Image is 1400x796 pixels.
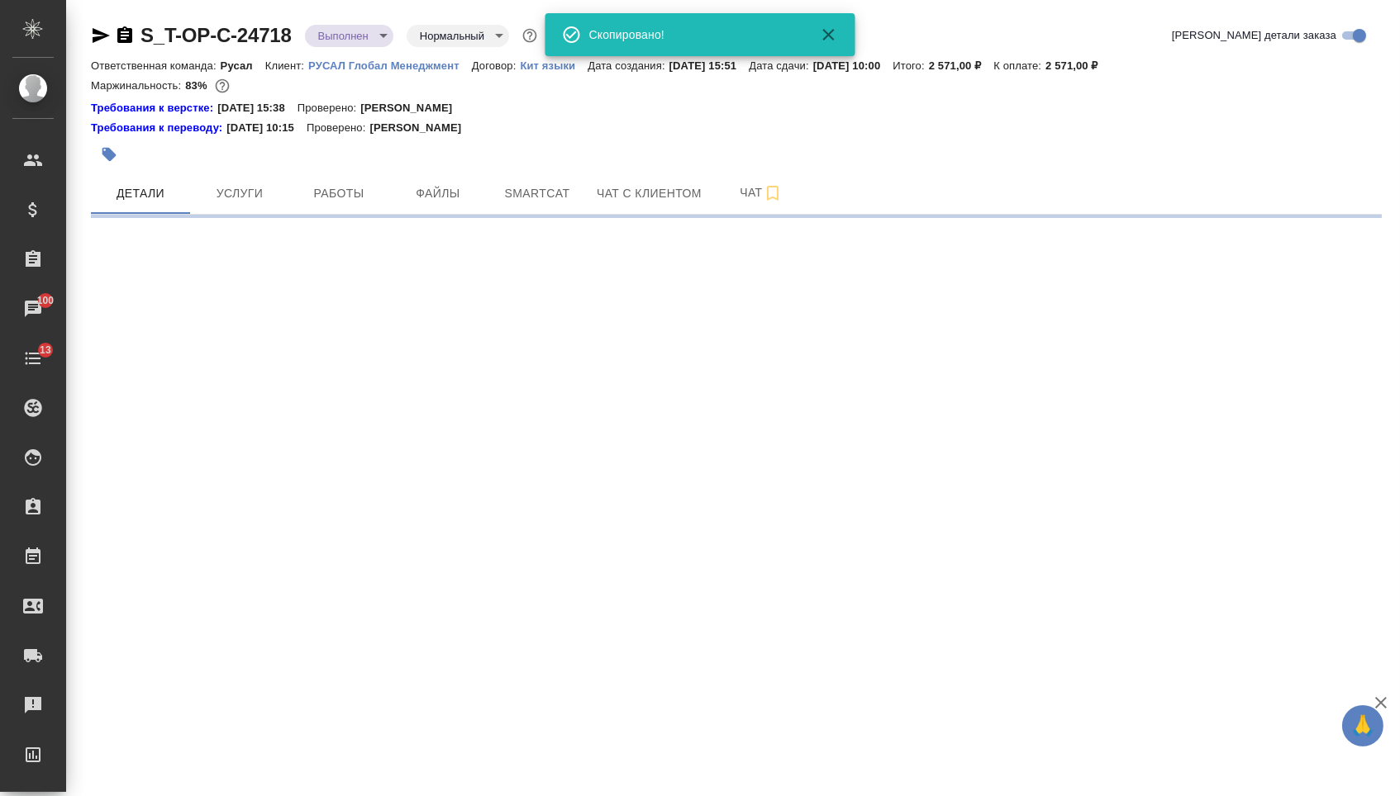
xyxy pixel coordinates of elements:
[91,100,217,116] a: Требования к верстке:
[472,59,521,72] p: Договор:
[597,183,702,204] span: Чат с клиентом
[993,59,1045,72] p: К оплате:
[398,183,478,204] span: Файлы
[519,25,540,46] button: Доп статусы указывают на важность/срочность заказа
[520,58,588,72] a: Кит языки
[589,26,796,43] div: Скопировано!
[265,59,308,72] p: Клиент:
[4,338,62,379] a: 13
[1172,27,1336,44] span: [PERSON_NAME] детали заказа
[91,59,221,72] p: Ответственная команда:
[893,59,928,72] p: Итого:
[30,342,61,358] span: 13
[298,100,361,116] p: Проверено:
[313,29,374,43] button: Выполнен
[809,25,849,45] button: Закрыть
[305,25,393,47] div: Выполнен
[226,120,307,136] p: [DATE] 10:15
[415,29,489,43] button: Нормальный
[91,136,127,173] button: Добавить тэг
[498,183,577,204] span: Smartcat
[308,58,472,72] a: РУСАЛ Глобал Менеджмент
[299,183,379,204] span: Работы
[520,59,588,72] p: Кит языки
[307,120,370,136] p: Проверено:
[407,25,509,47] div: Выполнен
[669,59,750,72] p: [DATE] 15:51
[813,59,893,72] p: [DATE] 10:00
[140,24,292,46] a: S_T-OP-C-24718
[929,59,994,72] p: 2 571,00 ₽
[27,292,64,309] span: 100
[360,100,464,116] p: [PERSON_NAME]
[91,120,226,136] a: Требования к переводу:
[1349,708,1377,743] span: 🙏
[200,183,279,204] span: Услуги
[1045,59,1111,72] p: 2 571,00 ₽
[749,59,812,72] p: Дата сдачи:
[217,100,298,116] p: [DATE] 15:38
[1342,705,1383,746] button: 🙏
[308,59,472,72] p: РУСАЛ Глобал Менеджмент
[91,79,185,92] p: Маржинальность:
[763,183,783,203] svg: Подписаться
[221,59,265,72] p: Русал
[115,26,135,45] button: Скопировать ссылку
[101,183,180,204] span: Детали
[4,288,62,329] a: 100
[369,120,474,136] p: [PERSON_NAME]
[185,79,211,92] p: 83%
[721,182,801,203] span: Чат
[588,59,669,72] p: Дата создания:
[91,26,111,45] button: Скопировать ссылку для ЯМессенджера
[212,75,233,97] button: 359.25 RUB;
